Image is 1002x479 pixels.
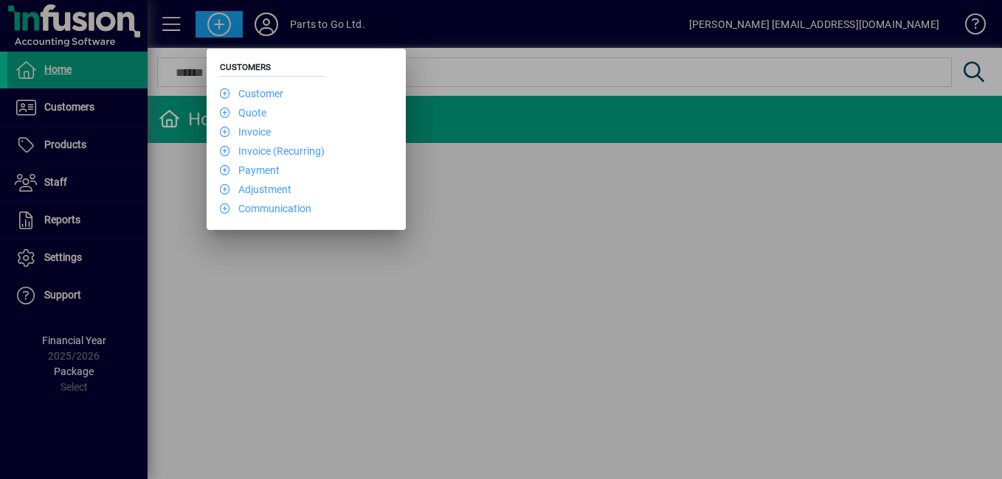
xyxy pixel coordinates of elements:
a: Adjustment [220,183,291,195]
h5: Customers [220,62,325,77]
a: Customer [220,88,283,99]
a: Invoice [220,126,271,138]
a: Invoice (Recurring) [220,145,325,157]
a: Communication [220,203,311,214]
a: Payment [220,164,280,176]
a: Quote [220,107,266,119]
